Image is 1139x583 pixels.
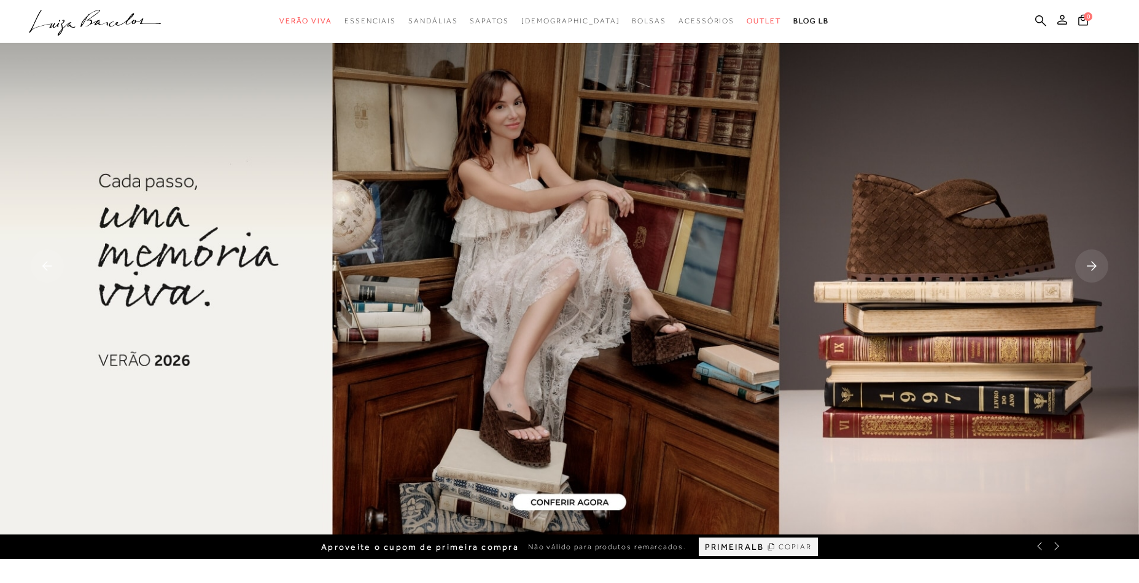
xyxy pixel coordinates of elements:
[1084,12,1092,21] span: 0
[632,17,666,25] span: Bolsas
[747,10,781,33] a: categoryNavScreenReaderText
[793,10,829,33] a: BLOG LB
[705,542,764,552] span: PRIMEIRALB
[470,10,508,33] a: categoryNavScreenReaderText
[793,17,829,25] span: BLOG LB
[321,542,519,552] span: Aproveite o cupom de primeira compra
[344,17,396,25] span: Essenciais
[279,17,332,25] span: Verão Viva
[344,10,396,33] a: categoryNavScreenReaderText
[1075,14,1092,30] button: 0
[408,10,457,33] a: categoryNavScreenReaderText
[521,10,620,33] a: noSubCategoriesText
[279,10,332,33] a: categoryNavScreenReaderText
[408,17,457,25] span: Sandálias
[632,10,666,33] a: categoryNavScreenReaderText
[678,10,734,33] a: categoryNavScreenReaderText
[470,17,508,25] span: Sapatos
[521,17,620,25] span: [DEMOGRAPHIC_DATA]
[779,541,812,553] span: COPIAR
[528,542,686,552] span: Não válido para produtos remarcados.
[678,17,734,25] span: Acessórios
[747,17,781,25] span: Outlet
